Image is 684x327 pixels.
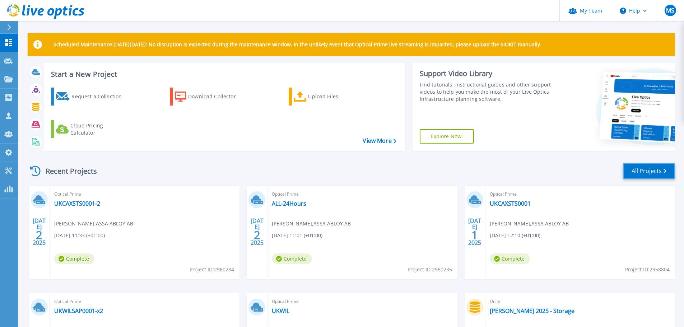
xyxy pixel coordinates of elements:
[170,88,250,106] a: Download Collector
[289,88,369,106] a: Upload Files
[272,190,453,198] span: Optical Prime
[272,232,322,239] span: [DATE] 11:01 (+01:00)
[625,266,670,274] span: Project ID: 2958804
[490,232,540,239] span: [DATE] 12:10 (+01:00)
[250,219,264,245] div: [DATE] 2025
[490,190,671,198] span: Optical Prime
[623,163,675,179] a: All Projects
[54,307,103,314] a: UKWILSAP0001-x2
[468,219,481,245] div: [DATE] 2025
[28,162,107,180] div: Recent Projects
[272,220,351,228] span: [PERSON_NAME] , ASSA ABLOY AB
[32,219,46,245] div: [DATE] 2025
[51,120,131,138] a: Cloud Pricing Calculator
[70,122,128,136] div: Cloud Pricing Calculator
[254,232,260,238] span: 2
[54,220,133,228] span: [PERSON_NAME] , ASSA ABLOY AB
[272,200,306,207] a: ALL-24Hours
[190,266,234,274] span: Project ID: 2960284
[54,298,235,305] span: Optical Prime
[54,190,235,198] span: Optical Prime
[420,129,474,144] a: Explore Now!
[71,89,129,104] div: Request a Collection
[272,298,453,305] span: Optical Prime
[420,69,554,78] div: Support Video Library
[36,232,42,238] span: 2
[490,200,531,207] a: UKCAXSTS0001
[490,253,530,264] span: Complete
[53,42,541,47] p: Scheduled Maintenance [DATE][DATE]: No disruption is expected during the maintenance window. In t...
[272,253,312,264] span: Complete
[54,253,94,264] span: Complete
[666,8,674,13] span: MS
[420,81,554,103] div: Find tutorials, instructional guides and other support videos to help you make the most of your L...
[272,307,289,314] a: UKWIL
[51,88,131,106] a: Request a Collection
[490,307,574,314] a: [PERSON_NAME] 2025 - Storage
[308,89,366,104] div: Upload Files
[490,220,569,228] span: [PERSON_NAME] , ASSA ABLOY AB
[54,200,100,207] a: UKCAXSTS0001-2
[54,232,105,239] span: [DATE] 11:33 (+01:00)
[188,89,246,104] div: Download Collector
[408,266,452,274] span: Project ID: 2960235
[471,232,478,238] span: 1
[490,298,671,305] span: Unity
[363,137,396,144] a: View More
[51,70,396,78] h3: Start a New Project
